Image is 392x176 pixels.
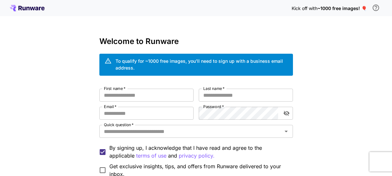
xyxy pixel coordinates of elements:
span: ~1000 free images! 🎈 [317,5,367,11]
p: By signing up, I acknowledge that I have read and agree to the applicable and [109,144,288,160]
label: Last name [203,86,225,91]
h3: Welcome to Runware [99,37,293,46]
div: To qualify for ~1000 free images, you’ll need to sign up with a business email address. [116,58,288,71]
span: Kick off with [292,5,317,11]
label: Quick question [104,122,134,127]
button: In order to qualify for free credit, you need to sign up with a business email address and click ... [369,1,382,14]
p: privacy policy. [179,152,215,160]
button: By signing up, I acknowledge that I have read and agree to the applicable and privacy policy. [136,152,166,160]
button: By signing up, I acknowledge that I have read and agree to the applicable terms of use and [179,152,215,160]
button: Open [282,127,291,136]
p: terms of use [136,152,166,160]
label: Password [203,104,224,109]
label: Email [104,104,116,109]
label: First name [104,86,126,91]
button: toggle password visibility [281,107,292,119]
